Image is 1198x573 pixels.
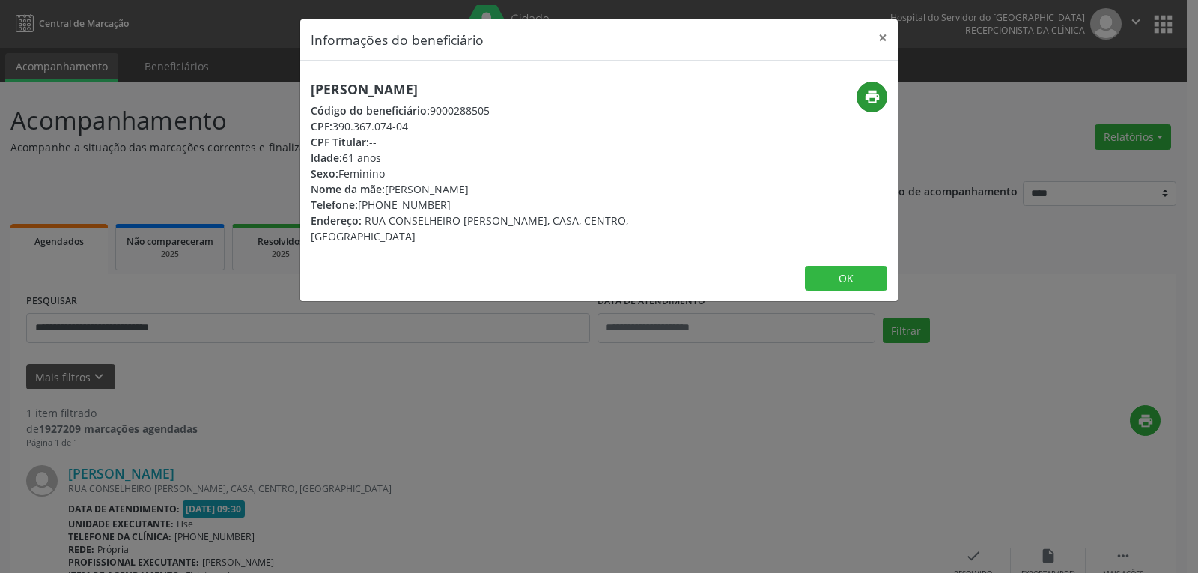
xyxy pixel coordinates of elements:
div: -- [311,134,688,150]
span: Endereço: [311,213,362,228]
div: 390.367.074-04 [311,118,688,134]
button: print [857,82,887,112]
button: OK [805,266,887,291]
h5: Informações do beneficiário [311,30,484,49]
span: Sexo: [311,166,338,181]
span: Código do beneficiário: [311,103,430,118]
div: Feminino [311,166,688,181]
div: 9000288505 [311,103,688,118]
button: Close [868,19,898,56]
span: CPF: [311,119,332,133]
span: Telefone: [311,198,358,212]
div: 61 anos [311,150,688,166]
span: Nome da mãe: [311,182,385,196]
i: print [864,88,881,105]
span: Idade: [311,151,342,165]
div: [PHONE_NUMBER] [311,197,688,213]
h5: [PERSON_NAME] [311,82,688,97]
span: CPF Titular: [311,135,369,149]
span: RUA CONSELHEIRO [PERSON_NAME], CASA, CENTRO, [GEOGRAPHIC_DATA] [311,213,628,243]
div: [PERSON_NAME] [311,181,688,197]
